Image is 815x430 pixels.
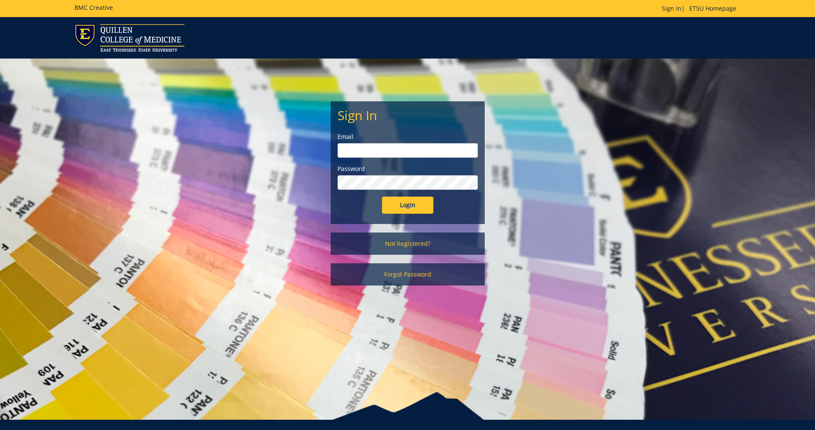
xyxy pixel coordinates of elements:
a: ETSU Homepage [685,4,741,12]
label: Email [338,133,478,141]
p: | [662,4,741,13]
img: ETSU logo [74,24,184,52]
h2: Sign In [338,108,478,122]
a: Not Registered? [331,233,485,255]
label: Password [338,165,478,173]
a: Sign In [662,4,682,12]
input: Login [382,197,433,214]
a: Forgot Password [331,263,485,286]
h5: BMC Creative [74,4,113,11]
